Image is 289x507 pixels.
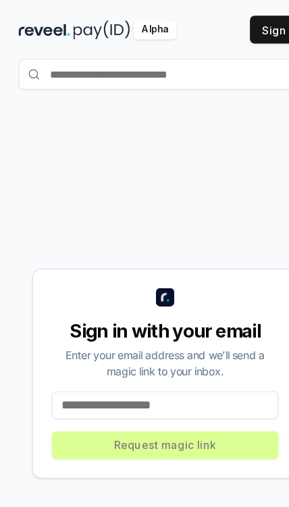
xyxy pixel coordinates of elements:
img: logo_small [136,252,153,268]
div: Alpha [117,18,155,34]
img: pay_id [64,18,114,34]
img: reveel_dark [16,18,61,34]
div: Enter your email address and we’ll send a magic link to your inbox. [45,303,244,331]
button: Sign In [219,14,273,38]
div: Sign in with your email [45,279,244,300]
